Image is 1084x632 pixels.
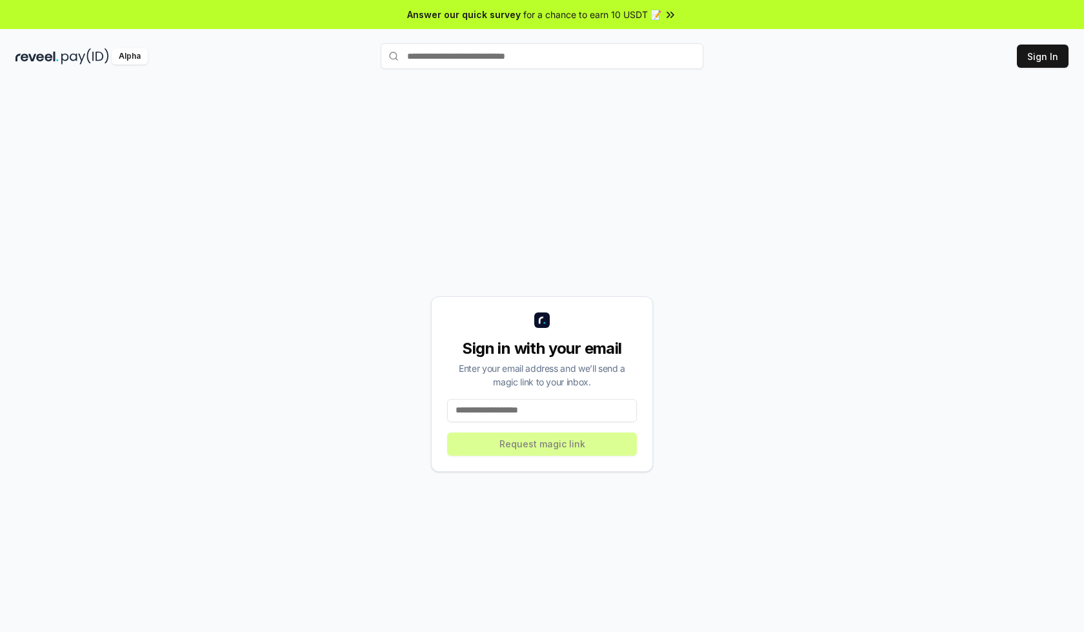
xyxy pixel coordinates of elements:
[523,8,661,21] span: for a chance to earn 10 USDT 📝
[1017,45,1069,68] button: Sign In
[61,48,109,65] img: pay_id
[112,48,148,65] div: Alpha
[407,8,521,21] span: Answer our quick survey
[15,48,59,65] img: reveel_dark
[534,312,550,328] img: logo_small
[447,362,637,389] div: Enter your email address and we’ll send a magic link to your inbox.
[447,338,637,359] div: Sign in with your email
